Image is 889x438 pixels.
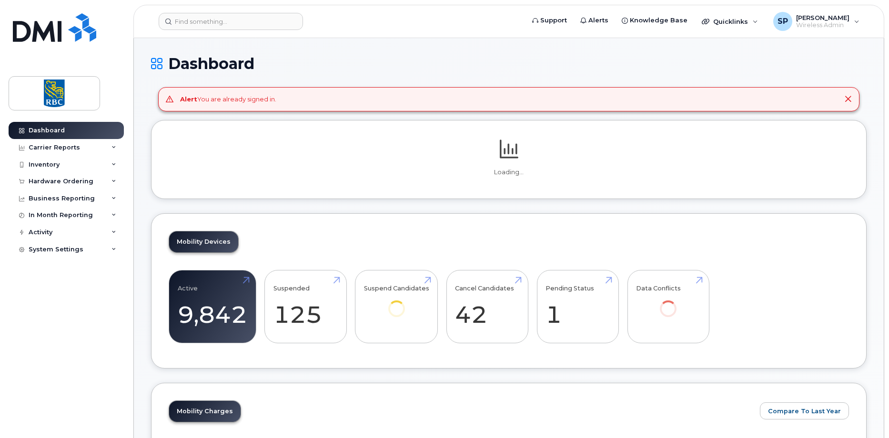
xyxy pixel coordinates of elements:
[636,275,700,330] a: Data Conflicts
[180,95,197,103] strong: Alert
[760,402,849,419] button: Compare To Last Year
[178,275,247,338] a: Active 9,842
[169,231,238,252] a: Mobility Devices
[180,95,276,104] div: You are already signed in.
[169,168,849,177] p: Loading...
[768,407,841,416] span: Compare To Last Year
[273,275,338,338] a: Suspended 125
[169,401,241,422] a: Mobility Charges
[455,275,519,338] a: Cancel Candidates 42
[546,275,610,338] a: Pending Status 1
[364,275,429,330] a: Suspend Candidates
[151,55,867,72] h1: Dashboard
